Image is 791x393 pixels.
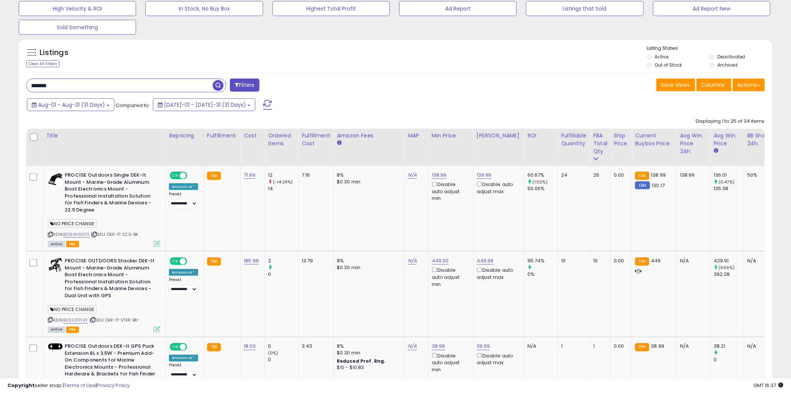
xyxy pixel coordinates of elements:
small: (0.47%) [718,179,735,185]
a: N/A [408,257,417,265]
button: Sold Something [19,20,136,35]
div: FBA Total Qty [593,132,607,155]
span: OFF [186,258,198,265]
small: FBA [635,258,649,266]
small: FBA [635,343,649,351]
div: 12 [268,172,298,179]
div: 60.06% [527,185,558,192]
div: 14 [268,185,298,192]
img: 41wkwxI0NVL._SL40_.jpg [48,172,63,187]
div: Avg Win Price 24h. [680,132,707,155]
div: Preset: [169,277,198,294]
div: N/A [527,343,552,350]
span: 2025-09-12 16:37 GMT [754,382,784,389]
div: Amazon Fees [337,132,401,140]
div: Amazon AI * [169,355,198,362]
div: 135.38 [714,185,744,192]
div: 24 [561,172,584,179]
label: Archived [717,62,738,68]
div: Disable auto adjust min [432,266,468,287]
div: 0.00 [614,172,626,179]
button: [DATE]-01 - [DATE]-31 (31 Days) [153,98,255,111]
div: N/A [680,343,705,350]
a: 449.99 [477,257,494,265]
div: ROI [527,132,555,140]
button: Ad Report New [653,1,770,16]
div: Cost [244,132,262,140]
img: 31pGfczfkrL._SL40_.jpg [48,343,63,352]
a: 38.99 [432,343,445,350]
label: Active [655,54,669,60]
label: Out of Stock [655,62,682,68]
div: N/A [680,258,705,264]
a: 139.99 [477,171,492,179]
div: 0 [268,343,298,350]
a: 39.99 [477,343,490,350]
div: Disable auto adjust max [477,266,518,281]
span: Columns [701,81,725,89]
div: 60.67% [527,172,558,179]
b: PROCISE Outdoors DEK-It GPS Puck Extension 8L x 3.5W - Premium Add-On Components for Marine Elect... [65,343,156,387]
div: 50% [747,172,772,179]
div: seller snap | | [7,382,130,389]
span: FBA [66,241,79,247]
strong: Copyright [7,382,35,389]
div: Ordered Items [268,132,295,147]
span: All listings currently available for purchase on Amazon [48,327,65,333]
button: High Velocity & ROI [19,1,136,16]
div: 13.79 [302,258,328,264]
div: Disable auto adjust max [477,180,518,195]
a: 138.99 [432,171,447,179]
div: 0.00 [614,258,626,264]
span: All listings currently available for purchase on Amazon [48,241,65,247]
div: 138.99 [680,172,705,179]
button: Actions [733,79,765,91]
button: Ad Report [399,1,517,16]
b: PROCISE OUTDOORS Stacker DEK-It Mount - Marine-Grade Aluminum Boat Electronics Mount - Profession... [65,258,156,301]
div: Disable auto adjust min [432,352,468,373]
button: Highest Total Profit [273,1,390,16]
div: Fulfillment [207,132,237,140]
img: 41YOY+mCv7L._SL40_.jpg [48,258,63,272]
span: 130.17 [652,182,665,189]
div: 392.28 [714,271,744,278]
div: N/A [747,258,772,264]
div: 38.21 [714,343,744,350]
div: 10 [593,258,605,264]
span: FBA [66,327,79,333]
span: OFF [186,344,198,350]
small: Avg Win Price. [714,147,718,154]
div: Fulfillment Cost [302,132,330,147]
span: 449 [651,257,661,264]
span: NO PRICE CHANGE [48,219,96,228]
div: [PERSON_NAME] [477,132,521,140]
div: 8% [337,343,399,350]
div: MAP [408,132,425,140]
div: $0.30 min [337,179,399,185]
label: Deactivated [717,54,745,60]
a: Terms of Use [64,382,96,389]
p: Listing States: [647,45,772,52]
a: B0164H9GYS [63,231,90,238]
div: 26 [593,172,605,179]
div: 7.16 [302,172,328,179]
span: 38.99 [651,343,665,350]
div: 8% [337,258,399,264]
div: Displaying 1 to 25 of 34 items [696,118,765,125]
div: Clear All Filters [26,60,59,67]
div: BB Share 24h. [747,132,775,147]
span: [DATE]-01 - [DATE]-31 (31 Days) [164,101,246,109]
b: Reduced Prof. Rng. [337,358,386,365]
small: FBA [207,343,221,351]
div: 0 [268,357,298,363]
span: ON [170,344,180,350]
div: 95.74% [527,258,558,264]
div: $0.30 min [337,264,399,271]
div: 10 [561,258,584,264]
button: Listings that Sold [526,1,643,16]
span: Compared to: [116,102,150,109]
a: 18.00 [244,343,256,350]
div: 1 [561,343,584,350]
a: B06X3TPL9F [63,317,88,324]
div: N/A [747,343,772,350]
